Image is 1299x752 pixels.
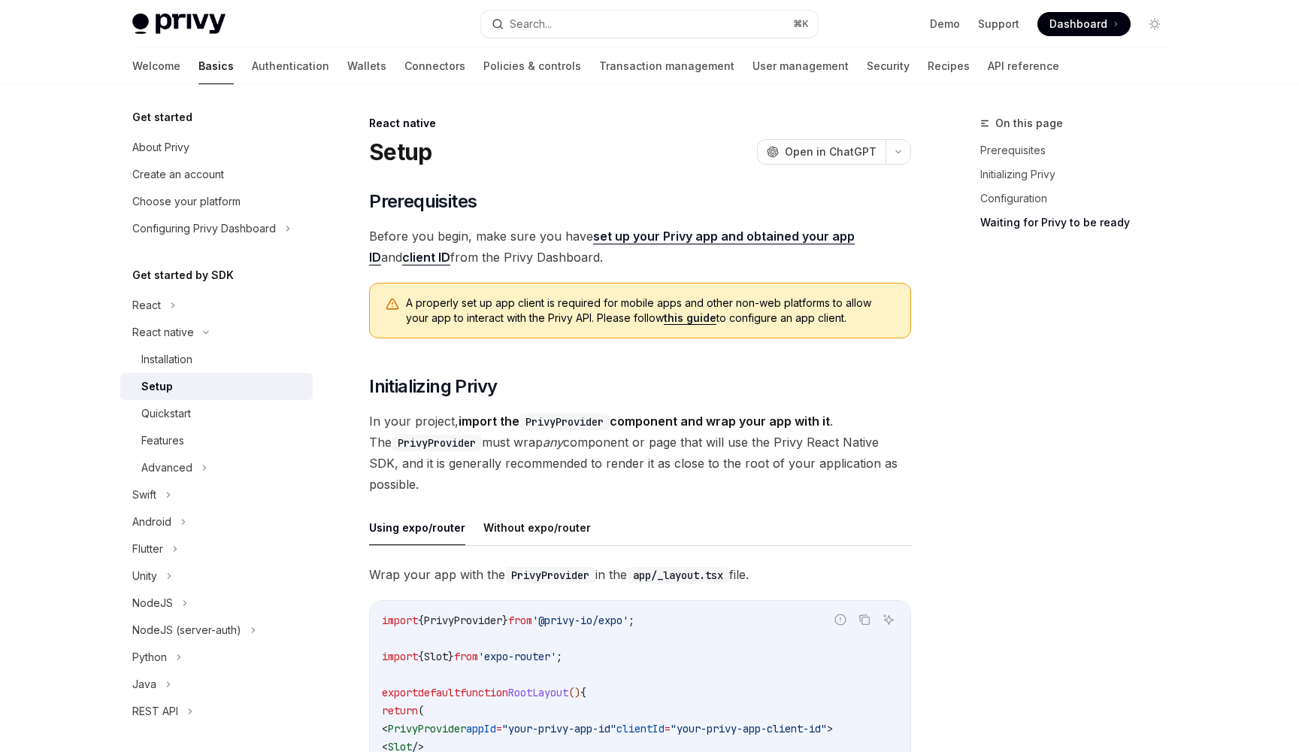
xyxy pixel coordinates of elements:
[120,188,313,215] a: Choose your platform
[855,610,874,629] button: Copy the contents from the code block
[132,266,234,284] h5: Get started by SDK
[879,610,898,629] button: Ask AI
[382,686,418,699] span: export
[1037,12,1131,36] a: Dashboard
[1049,17,1107,32] span: Dashboard
[508,686,568,699] span: RootLayout
[978,17,1019,32] a: Support
[483,48,581,84] a: Policies & controls
[502,614,508,627] span: }
[141,350,192,368] div: Installation
[132,513,171,531] div: Android
[752,48,849,84] a: User management
[252,48,329,84] a: Authentication
[369,229,855,265] a: set up your Privy app and obtained your app ID
[141,378,173,396] div: Setup
[454,650,478,663] span: from
[141,459,192,477] div: Advanced
[132,138,189,156] div: About Privy
[928,48,970,84] a: Recipes
[406,296,895,326] span: A properly set up app client is required for mobile apps and other non-web platforms to allow you...
[980,138,1179,162] a: Prerequisites
[369,374,497,399] span: Initializing Privy
[505,567,595,584] code: PrivyProvider
[995,114,1063,132] span: On this page
[385,297,400,312] svg: Warning
[785,144,877,159] span: Open in ChatGPT
[418,614,424,627] span: {
[757,139,886,165] button: Open in ChatGPT
[132,567,157,585] div: Unity
[132,648,167,666] div: Python
[369,226,911,268] span: Before you begin, make sure you have and from the Privy Dashboard.
[508,614,532,627] span: from
[980,186,1179,211] a: Configuration
[459,414,830,429] strong: import the component and wrap your app with it
[132,621,241,639] div: NodeJS (server-auth)
[532,614,628,627] span: '@privy-io/expo'
[132,108,192,126] h5: Get started
[369,116,911,131] div: React native
[141,432,184,450] div: Features
[369,510,465,545] button: Using expo/router
[988,48,1059,84] a: API reference
[132,193,241,211] div: Choose your platform
[793,18,809,30] span: ⌘ K
[132,540,163,558] div: Flutter
[930,17,960,32] a: Demo
[519,414,610,430] code: PrivyProvider
[418,650,424,663] span: {
[132,702,178,720] div: REST API
[580,686,586,699] span: {
[141,405,191,423] div: Quickstart
[510,15,552,33] div: Search...
[392,435,482,451] code: PrivyProvider
[568,686,580,699] span: ()
[132,296,161,314] div: React
[460,686,508,699] span: function
[132,594,173,612] div: NodeJS
[120,346,313,373] a: Installation
[424,650,448,663] span: Slot
[120,427,313,454] a: Features
[132,486,156,504] div: Swift
[664,311,716,325] a: this guide
[980,162,1179,186] a: Initializing Privy
[599,48,734,84] a: Transaction management
[132,48,180,84] a: Welcome
[402,250,450,265] a: client ID
[120,373,313,400] a: Setup
[831,610,850,629] button: Report incorrect code
[198,48,234,84] a: Basics
[404,48,465,84] a: Connectors
[1143,12,1167,36] button: Toggle dark mode
[481,11,818,38] button: Search...⌘K
[369,564,911,585] span: Wrap your app with the in the file.
[382,614,418,627] span: import
[132,14,226,35] img: light logo
[556,650,562,663] span: ;
[369,190,477,214] span: Prerequisites
[120,161,313,188] a: Create an account
[382,650,418,663] span: import
[628,614,634,627] span: ;
[132,675,156,693] div: Java
[627,567,729,584] code: app/_layout.tsx
[867,48,910,84] a: Security
[369,138,431,165] h1: Setup
[424,614,502,627] span: PrivyProvider
[369,411,911,495] span: In your project, . The must wrap component or page that will use the Privy React Native SDK, and ...
[483,510,591,545] button: Without expo/router
[980,211,1179,235] a: Waiting for Privy to be ready
[448,650,454,663] span: }
[132,220,276,238] div: Configuring Privy Dashboard
[120,134,313,161] a: About Privy
[120,400,313,427] a: Quickstart
[543,435,563,450] em: any
[132,323,194,341] div: React native
[132,165,224,183] div: Create an account
[478,650,556,663] span: 'expo-router'
[347,48,386,84] a: Wallets
[418,686,460,699] span: default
